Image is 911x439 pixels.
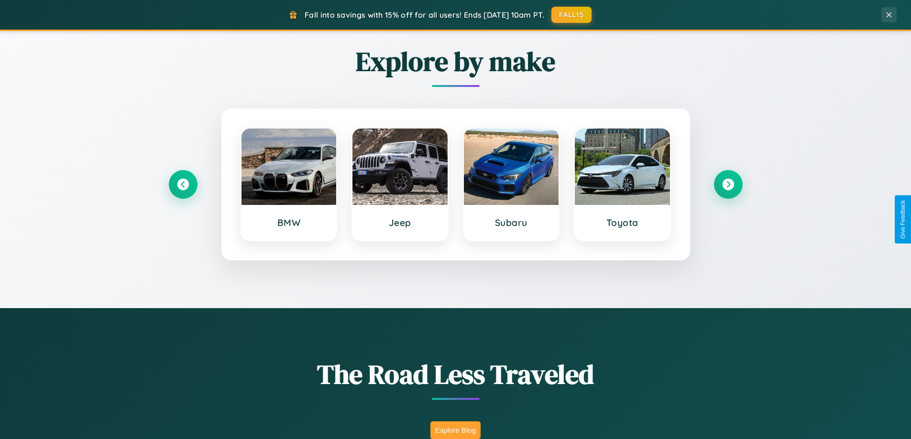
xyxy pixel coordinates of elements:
[473,217,549,228] h3: Subaru
[584,217,660,228] h3: Toyota
[169,356,743,393] h1: The Road Less Traveled
[362,217,438,228] h3: Jeep
[251,217,327,228] h3: BMW
[430,421,481,439] button: Explore Blog
[900,200,906,239] div: Give Feedback
[305,10,544,20] span: Fall into savings with 15% off for all users! Ends [DATE] 10am PT.
[169,43,743,80] h2: Explore by make
[551,7,592,23] button: FALL15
